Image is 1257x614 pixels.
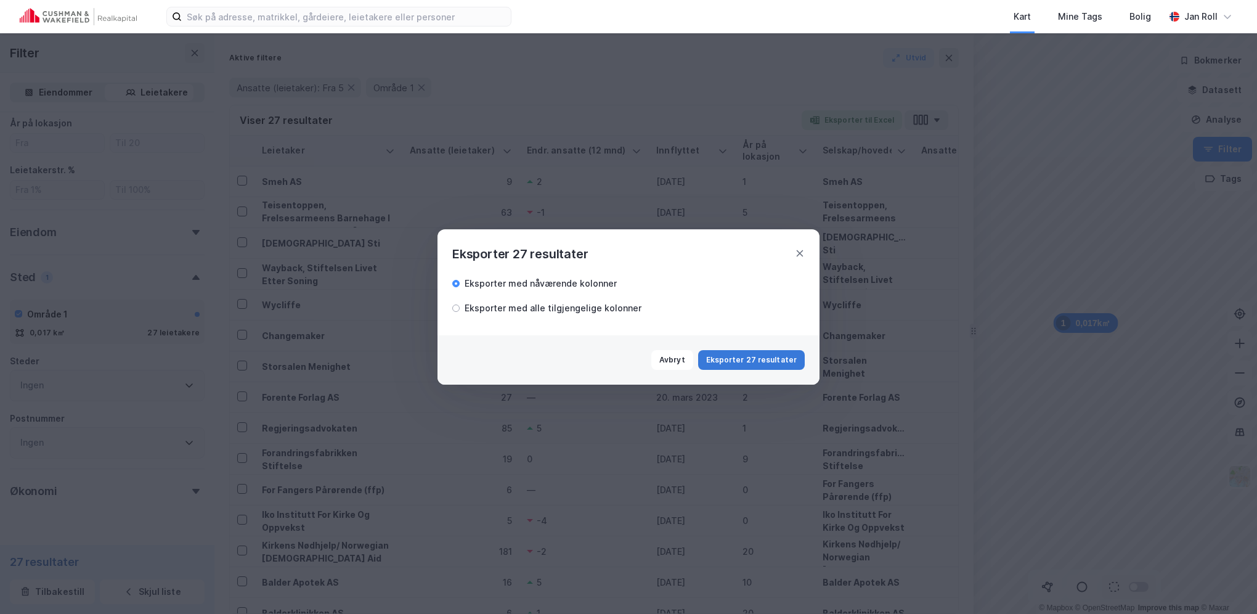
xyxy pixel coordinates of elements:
div: Eksporter 27 resultater [452,244,588,264]
div: Eksporter med nåværende kolonner [465,276,617,291]
div: Bolig [1129,9,1151,24]
div: Eksporter med alle tilgjengelige kolonner [465,301,641,316]
button: Eksporter 27 resultater [698,350,805,370]
button: Avbryt [651,350,693,370]
div: Mine Tags [1058,9,1102,24]
div: Kart [1014,9,1031,24]
input: Søk på adresse, matrikkel, gårdeiere, leietakere eller personer [182,7,511,26]
div: Jan Roll [1184,9,1218,24]
div: Kontrollprogram for chat [1195,555,1257,614]
img: cushman-wakefield-realkapital-logo.202ea83816669bd177139c58696a8fa1.svg [20,8,137,25]
iframe: Chat Widget [1195,555,1257,614]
